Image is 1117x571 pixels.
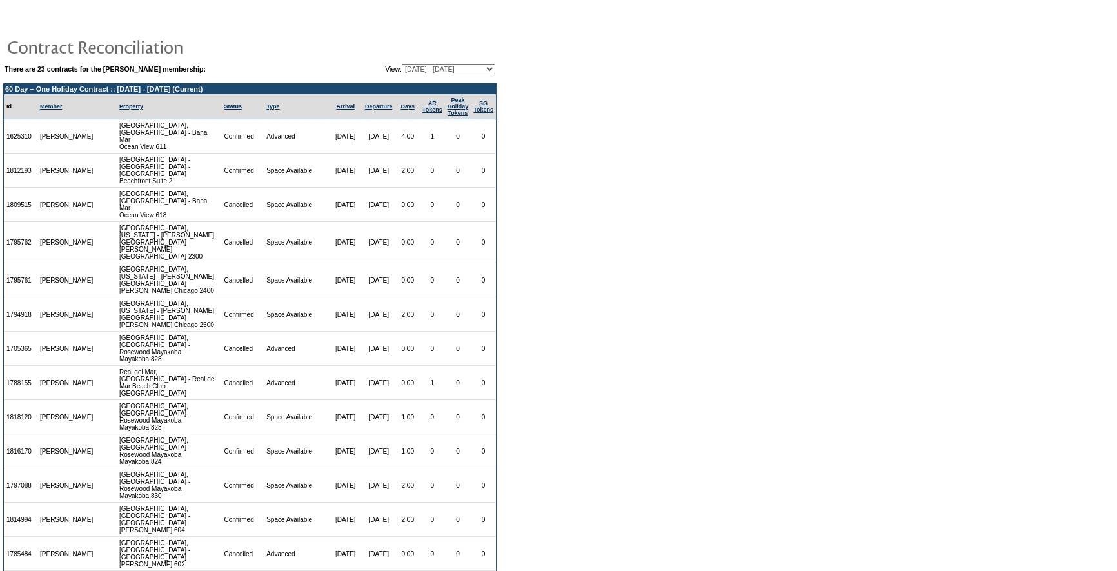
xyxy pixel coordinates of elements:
[471,400,496,434] td: 0
[362,537,396,571] td: [DATE]
[37,434,96,468] td: [PERSON_NAME]
[264,332,329,366] td: Advanced
[4,188,37,222] td: 1809515
[329,263,361,297] td: [DATE]
[445,332,471,366] td: 0
[222,263,264,297] td: Cancelled
[420,366,445,400] td: 1
[266,103,279,110] a: Type
[420,468,445,503] td: 0
[396,119,420,154] td: 4.00
[396,468,420,503] td: 2.00
[4,84,496,94] td: 60 Day – One Holiday Contract :: [DATE] - [DATE] (Current)
[117,119,222,154] td: [GEOGRAPHIC_DATA], [GEOGRAPHIC_DATA] - Baha Mar Ocean View 611
[222,297,264,332] td: Confirmed
[445,222,471,263] td: 0
[329,537,361,571] td: [DATE]
[4,263,37,297] td: 1795761
[396,434,420,468] td: 1.00
[420,434,445,468] td: 0
[329,332,361,366] td: [DATE]
[222,222,264,263] td: Cancelled
[420,263,445,297] td: 0
[396,537,420,571] td: 0.00
[119,103,143,110] a: Property
[4,468,37,503] td: 1797088
[445,503,471,537] td: 0
[471,503,496,537] td: 0
[471,222,496,263] td: 0
[420,297,445,332] td: 0
[222,154,264,188] td: Confirmed
[471,263,496,297] td: 0
[222,503,264,537] td: Confirmed
[4,119,37,154] td: 1625310
[37,222,96,263] td: [PERSON_NAME]
[445,537,471,571] td: 0
[445,400,471,434] td: 0
[117,434,222,468] td: [GEOGRAPHIC_DATA], [GEOGRAPHIC_DATA] - Rosewood Mayakoba Mayakoba 824
[396,222,420,263] td: 0.00
[329,366,361,400] td: [DATE]
[117,154,222,188] td: [GEOGRAPHIC_DATA] - [GEOGRAPHIC_DATA] - [GEOGRAPHIC_DATA] Beachfront Suite 2
[329,503,361,537] td: [DATE]
[222,332,264,366] td: Cancelled
[422,100,442,113] a: ARTokens
[117,503,222,537] td: [GEOGRAPHIC_DATA], [GEOGRAPHIC_DATA] - [GEOGRAPHIC_DATA] [PERSON_NAME] 604
[37,119,96,154] td: [PERSON_NAME]
[117,263,222,297] td: [GEOGRAPHIC_DATA], [US_STATE] - [PERSON_NAME][GEOGRAPHIC_DATA] [PERSON_NAME] Chicago 2400
[264,400,329,434] td: Space Available
[362,434,396,468] td: [DATE]
[329,154,361,188] td: [DATE]
[4,297,37,332] td: 1794918
[222,537,264,571] td: Cancelled
[445,434,471,468] td: 0
[396,400,420,434] td: 1.00
[471,119,496,154] td: 0
[420,332,445,366] td: 0
[329,434,361,468] td: [DATE]
[420,154,445,188] td: 0
[471,434,496,468] td: 0
[445,297,471,332] td: 0
[37,537,96,571] td: [PERSON_NAME]
[117,222,222,263] td: [GEOGRAPHIC_DATA], [US_STATE] - [PERSON_NAME][GEOGRAPHIC_DATA] [PERSON_NAME] [GEOGRAPHIC_DATA] 2300
[400,103,415,110] a: Days
[329,297,361,332] td: [DATE]
[4,332,37,366] td: 1705365
[396,503,420,537] td: 2.00
[362,263,396,297] td: [DATE]
[4,94,37,119] td: Id
[420,400,445,434] td: 0
[264,263,329,297] td: Space Available
[362,297,396,332] td: [DATE]
[396,188,420,222] td: 0.00
[224,103,242,110] a: Status
[362,154,396,188] td: [DATE]
[365,103,393,110] a: Departure
[222,119,264,154] td: Confirmed
[222,434,264,468] td: Confirmed
[117,332,222,366] td: [GEOGRAPHIC_DATA], [GEOGRAPHIC_DATA] - Rosewood Mayakoba Mayakoba 828
[40,103,63,110] a: Member
[329,222,361,263] td: [DATE]
[362,503,396,537] td: [DATE]
[4,503,37,537] td: 1814994
[420,503,445,537] td: 0
[117,400,222,434] td: [GEOGRAPHIC_DATA], [GEOGRAPHIC_DATA] - Rosewood Mayakoba Mayakoba 828
[117,188,222,222] td: [GEOGRAPHIC_DATA], [GEOGRAPHIC_DATA] - Baha Mar Ocean View 618
[264,119,329,154] td: Advanced
[37,503,96,537] td: [PERSON_NAME]
[264,222,329,263] td: Space Available
[471,468,496,503] td: 0
[264,297,329,332] td: Space Available
[264,434,329,468] td: Space Available
[6,34,264,59] img: pgTtlContractReconciliation.gif
[4,400,37,434] td: 1818120
[473,100,493,113] a: SGTokens
[396,263,420,297] td: 0.00
[5,65,206,73] b: There are 23 contracts for the [PERSON_NAME] membership:
[445,188,471,222] td: 0
[420,119,445,154] td: 1
[264,154,329,188] td: Space Available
